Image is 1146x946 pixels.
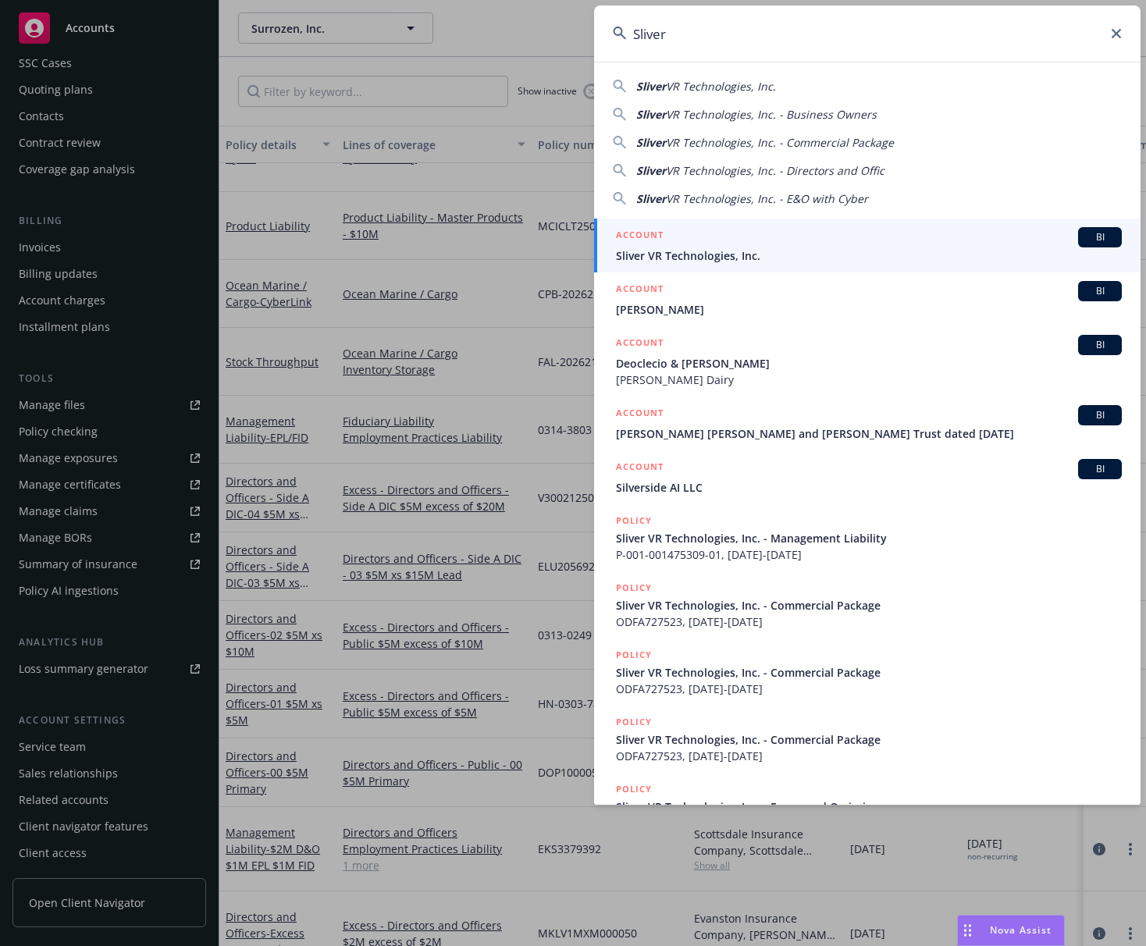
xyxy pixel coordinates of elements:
[666,163,884,178] span: VR Technologies, Inc. - Directors and Offic
[616,281,664,300] h5: ACCOUNT
[1084,338,1116,352] span: BI
[616,597,1122,613] span: Sliver VR Technologies, Inc. - Commercial Package
[616,335,664,354] h5: ACCOUNT
[616,479,1122,496] span: Silverside AI LLC
[666,135,894,150] span: VR Technologies, Inc. - Commercial Package
[616,227,664,246] h5: ACCOUNT
[594,504,1141,571] a: POLICYSliver VR Technologies, Inc. - Management LiabilityP-001-001475309-01, [DATE]-[DATE]
[957,915,1065,946] button: Nova Assist
[990,923,1052,937] span: Nova Assist
[636,79,666,94] span: Sliver
[636,163,666,178] span: Sliver
[594,397,1141,450] a: ACCOUNTBI[PERSON_NAME] [PERSON_NAME] and [PERSON_NAME] Trust dated [DATE]
[1084,230,1116,244] span: BI
[1084,462,1116,476] span: BI
[616,513,652,528] h5: POLICY
[666,107,877,122] span: VR Technologies, Inc. - Business Owners
[666,79,776,94] span: VR Technologies, Inc.
[616,372,1122,388] span: [PERSON_NAME] Dairy
[616,355,1122,372] span: Deoclecio & [PERSON_NAME]
[594,638,1141,706] a: POLICYSliver VR Technologies, Inc. - Commercial PackageODFA727523, [DATE]-[DATE]
[636,191,666,206] span: Sliver
[616,459,664,478] h5: ACCOUNT
[594,326,1141,397] a: ACCOUNTBIDeoclecio & [PERSON_NAME][PERSON_NAME] Dairy
[616,613,1122,630] span: ODFA727523, [DATE]-[DATE]
[616,731,1122,748] span: Sliver VR Technologies, Inc. - Commercial Package
[958,916,977,945] div: Drag to move
[636,135,666,150] span: Sliver
[616,664,1122,681] span: Sliver VR Technologies, Inc. - Commercial Package
[594,450,1141,504] a: ACCOUNTBISilverside AI LLC
[616,247,1122,264] span: Sliver VR Technologies, Inc.
[616,714,652,730] h5: POLICY
[616,580,652,596] h5: POLICY
[666,191,868,206] span: VR Technologies, Inc. - E&O with Cyber
[594,571,1141,638] a: POLICYSliver VR Technologies, Inc. - Commercial PackageODFA727523, [DATE]-[DATE]
[616,681,1122,697] span: ODFA727523, [DATE]-[DATE]
[616,781,652,797] h5: POLICY
[616,546,1122,563] span: P-001-001475309-01, [DATE]-[DATE]
[594,706,1141,773] a: POLICYSliver VR Technologies, Inc. - Commercial PackageODFA727523, [DATE]-[DATE]
[594,219,1141,272] a: ACCOUNTBISliver VR Technologies, Inc.
[1084,408,1116,422] span: BI
[616,405,664,424] h5: ACCOUNT
[616,530,1122,546] span: Sliver VR Technologies, Inc. - Management Liability
[594,773,1141,840] a: POLICYSliver VR Technologies, Inc. - Errors and Omissions
[594,272,1141,326] a: ACCOUNTBI[PERSON_NAME]
[594,5,1141,62] input: Search...
[636,107,666,122] span: Sliver
[616,647,652,663] h5: POLICY
[1084,284,1116,298] span: BI
[616,425,1122,442] span: [PERSON_NAME] [PERSON_NAME] and [PERSON_NAME] Trust dated [DATE]
[616,798,1122,815] span: Sliver VR Technologies, Inc. - Errors and Omissions
[616,301,1122,318] span: [PERSON_NAME]
[616,748,1122,764] span: ODFA727523, [DATE]-[DATE]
